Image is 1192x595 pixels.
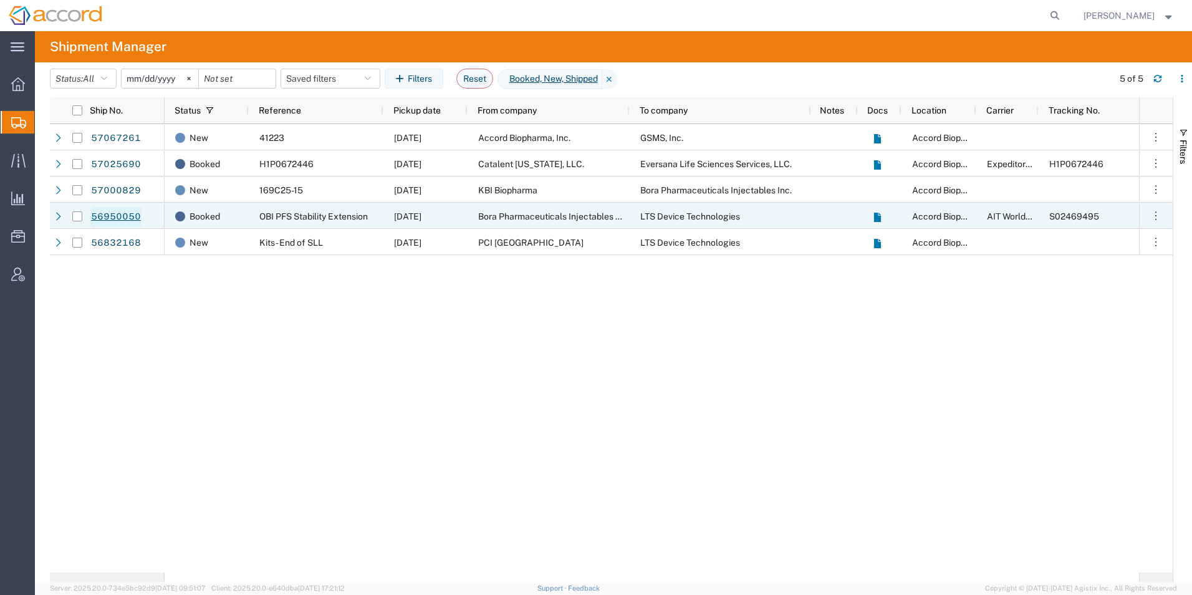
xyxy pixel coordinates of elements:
[122,69,198,88] input: Not set
[83,74,94,84] span: All
[640,105,688,115] span: To company
[155,584,206,592] span: [DATE] 09:51:07
[190,230,208,256] span: New
[987,159,1083,169] span: Expeditors International
[90,207,142,227] a: 56950050
[259,105,301,115] span: Reference
[394,211,421,221] span: 10/17/2025
[385,69,443,89] button: Filters
[640,211,740,221] span: LTS Device Technologies
[199,69,276,88] input: Not set
[394,159,421,169] span: 10/07/2025
[259,211,368,221] span: OBI PFS Stability Extension
[90,155,142,175] a: 57025690
[912,211,1080,221] span: Accord Biopharma - Raleigh
[90,105,123,115] span: Ship No.
[985,583,1177,594] span: Copyright © [DATE]-[DATE] Agistix Inc., All Rights Reserved
[1049,105,1100,115] span: Tracking No.
[259,133,284,143] span: 41223
[537,584,569,592] a: Support
[912,238,1080,248] span: Accord Biopharma - Raleigh
[259,238,323,248] span: Kits - End of SLL
[175,105,201,115] span: Status
[478,185,537,195] span: KBI Biopharma
[259,185,303,195] span: 169C25-15
[1084,9,1155,22] span: Lauren Pederson
[393,105,441,115] span: Pickup date
[190,151,220,177] span: Booked
[50,31,166,62] h4: Shipment Manager
[911,105,946,115] span: Location
[986,105,1014,115] span: Carrier
[456,69,493,89] button: Reset
[190,125,208,151] span: New
[1178,140,1188,164] span: Filters
[478,133,570,143] span: Accord Biopharma, Inc.
[1049,211,1099,221] span: S02469495
[394,185,421,195] span: 10/01/2025
[211,584,345,592] span: Client: 2025.20.0-e640dba
[190,203,220,230] span: Booked
[497,69,602,89] span: Booked, New, Shipped
[912,133,1080,143] span: Accord Biopharma - Raleigh
[912,159,1080,169] span: Accord Biopharma - Raleigh
[1083,8,1175,23] button: [PERSON_NAME]
[820,105,844,115] span: Notes
[1049,159,1103,169] span: H1P0672446
[9,6,102,25] img: logo
[259,159,314,169] span: H1P0672446
[1120,72,1143,85] div: 5 of 5
[281,69,380,89] button: Saved filters
[298,584,345,592] span: [DATE] 17:21:12
[90,233,142,253] a: 56832168
[640,133,683,143] span: GSMS, Inc.
[394,238,421,248] span: 10/09/2025
[478,211,630,221] span: Bora Pharmaceuticals Injectables Inc.
[987,211,1044,221] span: AIT Worldwide
[568,584,600,592] a: Feedback
[394,133,421,143] span: 10/08/2025
[90,181,142,201] a: 57000829
[50,69,117,89] button: Status:All
[867,105,888,115] span: Docs
[478,238,584,248] span: PCI San Diego
[190,177,208,203] span: New
[912,185,1080,195] span: Accord Biopharma - Raleigh
[478,105,537,115] span: From company
[50,584,206,592] span: Server: 2025.20.0-734e5bc92d9
[478,159,584,169] span: Catalent Indiana, LLC.
[640,238,740,248] span: LTS Device Technologies
[640,185,792,195] span: Bora Pharmaceuticals Injectables Inc.
[640,159,792,169] span: Eversana Life Sciences Services, LLC.
[90,128,142,148] a: 57067261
